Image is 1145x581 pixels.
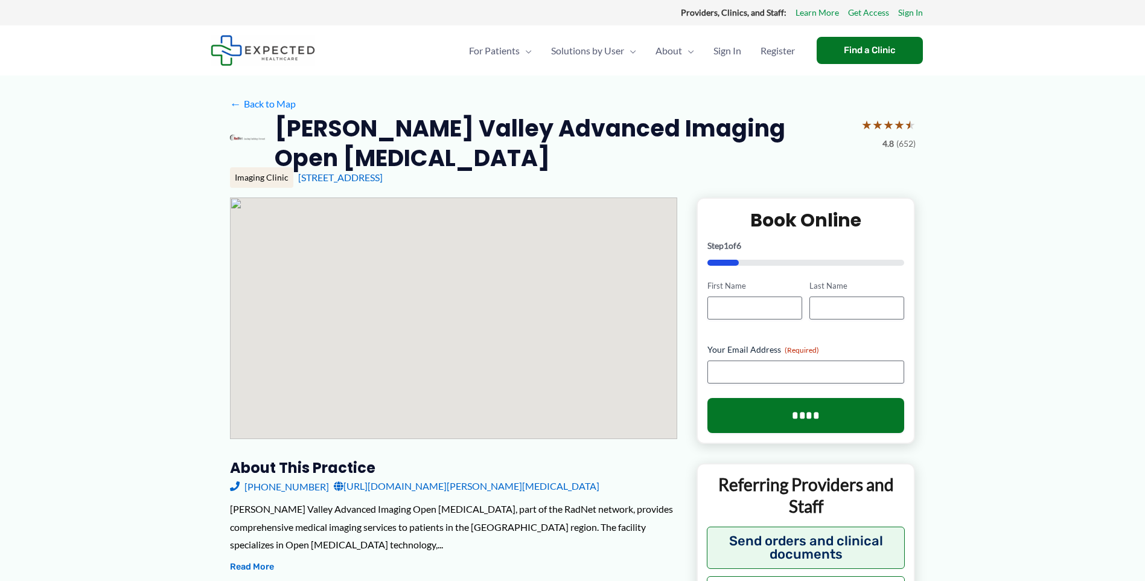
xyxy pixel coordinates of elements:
a: Solutions by UserMenu Toggle [541,30,646,72]
a: [URL][DOMAIN_NAME][PERSON_NAME][MEDICAL_DATA] [334,477,599,495]
h2: Book Online [707,208,905,232]
a: Register [751,30,805,72]
span: ★ [905,114,916,136]
span: 4.8 [882,136,894,152]
span: 6 [736,240,741,251]
a: Sign In [898,5,923,21]
span: Solutions by User [551,30,624,72]
a: [PHONE_NUMBER] [230,477,329,495]
button: Send orders and clinical documents [707,527,905,569]
span: 1 [724,240,729,251]
span: Menu Toggle [682,30,694,72]
span: ★ [883,114,894,136]
label: First Name [707,280,802,292]
a: Sign In [704,30,751,72]
label: Last Name [809,280,904,292]
h2: [PERSON_NAME] Valley Advanced Imaging Open [MEDICAL_DATA] [275,114,852,173]
a: ←Back to Map [230,95,296,113]
span: ★ [872,114,883,136]
label: Your Email Address [707,344,905,356]
span: ← [230,98,241,109]
p: Referring Providers and Staff [707,473,905,518]
img: Expected Healthcare Logo - side, dark font, small [211,35,315,66]
span: (652) [896,136,916,152]
button: Read More [230,560,274,574]
a: Learn More [796,5,839,21]
a: [STREET_ADDRESS] [298,172,383,183]
nav: Primary Site Navigation [459,30,805,72]
strong: Providers, Clinics, and Staff: [681,7,786,18]
a: Get Access [848,5,889,21]
h3: About this practice [230,458,677,477]
span: ★ [894,114,905,136]
p: Step of [707,242,905,250]
span: ★ [861,114,872,136]
span: For Patients [469,30,520,72]
span: Sign In [713,30,741,72]
div: [PERSON_NAME] Valley Advanced Imaging Open [MEDICAL_DATA], part of the RadNet network, provides c... [230,500,677,554]
span: (Required) [785,345,819,355]
a: Find a Clinic [817,37,923,64]
span: Register [761,30,795,72]
span: About [655,30,682,72]
span: Menu Toggle [624,30,636,72]
div: Imaging Clinic [230,167,293,188]
a: AboutMenu Toggle [646,30,704,72]
a: For PatientsMenu Toggle [459,30,541,72]
span: Menu Toggle [520,30,532,72]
